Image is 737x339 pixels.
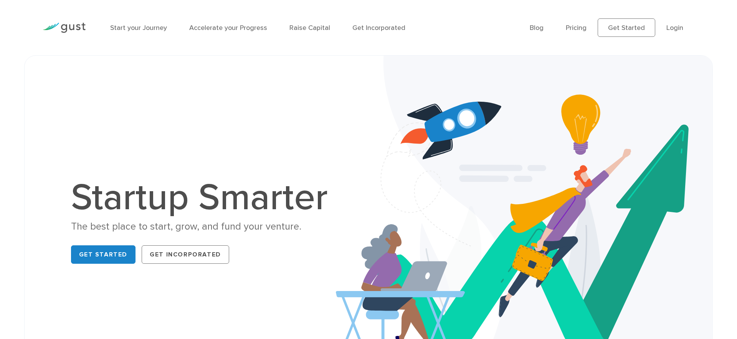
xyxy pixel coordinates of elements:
div: The best place to start, grow, and fund your venture. [71,220,336,233]
img: Gust Logo [43,23,86,33]
a: Get Incorporated [142,245,229,264]
a: Blog [530,24,544,32]
a: Get Started [598,18,655,37]
a: Pricing [566,24,587,32]
a: Login [666,24,683,32]
a: Get Incorporated [352,24,405,32]
a: Raise Capital [289,24,330,32]
a: Start your Journey [110,24,167,32]
a: Get Started [71,245,136,264]
a: Accelerate your Progress [189,24,267,32]
h1: Startup Smarter [71,179,336,216]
